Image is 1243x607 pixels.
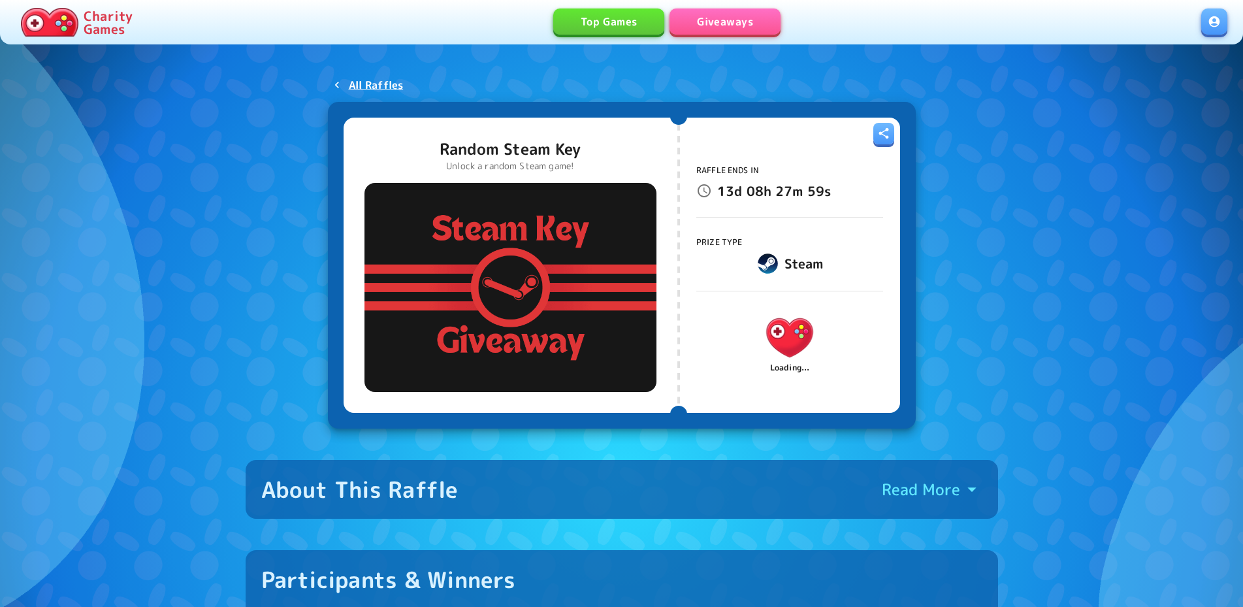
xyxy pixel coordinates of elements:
[84,9,133,35] p: Charity Games
[696,237,743,248] span: Prize Type
[784,253,824,274] h6: Steam
[349,77,404,93] p: All Raffles
[261,566,516,593] div: Participants & Winners
[696,165,759,176] span: Raffle Ends In
[553,8,664,35] a: Top Games
[21,8,78,37] img: Charity.Games
[364,183,656,392] img: Random Steam Key
[717,180,831,201] p: 13d 08h 27m 59s
[440,139,581,159] p: Random Steam Key
[328,73,409,97] a: All Raffles
[16,5,138,39] a: Charity Games
[759,306,821,369] img: Charity.Games
[246,460,998,519] button: About This RaffleRead More
[440,159,581,172] p: Unlock a random Steam game!
[261,476,459,503] div: About This Raffle
[670,8,781,35] a: Giveaways
[882,479,960,500] p: Read More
